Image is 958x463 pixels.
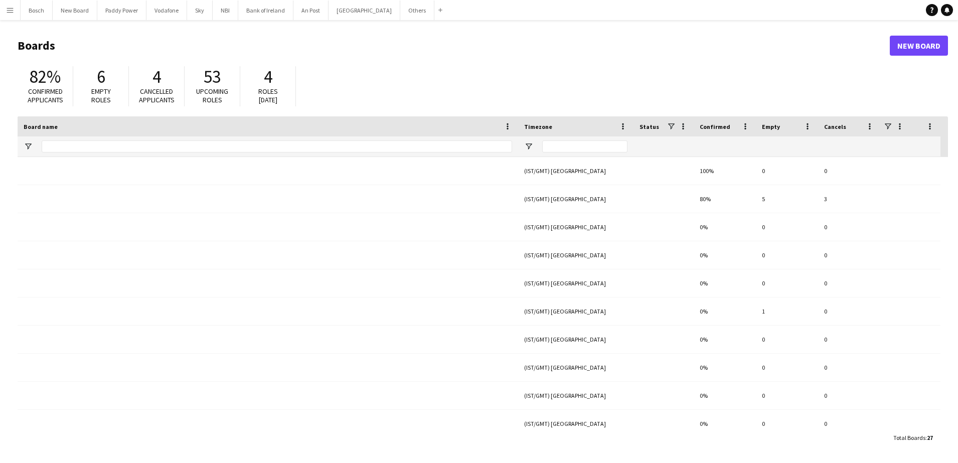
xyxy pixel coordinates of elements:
div: 0 [818,382,880,409]
span: 4 [152,66,161,88]
div: (IST/GMT) [GEOGRAPHIC_DATA] [518,297,633,325]
div: 0% [694,269,756,297]
div: 0 [818,269,880,297]
div: 80% [694,185,756,213]
div: (IST/GMT) [GEOGRAPHIC_DATA] [518,241,633,269]
div: 0 [756,354,818,381]
span: 6 [97,66,105,88]
div: (IST/GMT) [GEOGRAPHIC_DATA] [518,157,633,185]
input: Timezone Filter Input [542,140,627,152]
div: 0 [818,213,880,241]
span: Cancelled applicants [139,87,175,104]
button: Bosch [21,1,53,20]
div: (IST/GMT) [GEOGRAPHIC_DATA] [518,382,633,409]
div: 0% [694,297,756,325]
span: Board name [24,123,58,130]
button: Paddy Power [97,1,146,20]
div: 0 [756,382,818,409]
span: Confirmed [700,123,730,130]
div: 1 [756,297,818,325]
div: (IST/GMT) [GEOGRAPHIC_DATA] [518,213,633,241]
span: 27 [927,434,933,441]
div: 0 [756,241,818,269]
button: Open Filter Menu [524,142,533,151]
span: Cancels [824,123,846,130]
div: (IST/GMT) [GEOGRAPHIC_DATA] [518,269,633,297]
div: (IST/GMT) [GEOGRAPHIC_DATA] [518,326,633,353]
div: 0 [818,157,880,185]
span: Upcoming roles [196,87,228,104]
div: 0% [694,410,756,437]
span: 4 [264,66,272,88]
span: Timezone [524,123,552,130]
div: 0 [756,410,818,437]
button: An Post [293,1,329,20]
div: 5 [756,185,818,213]
button: [GEOGRAPHIC_DATA] [329,1,400,20]
div: 0 [756,157,818,185]
h1: Boards [18,38,890,53]
span: 53 [204,66,221,88]
div: 0 [818,410,880,437]
div: 3 [818,185,880,213]
button: Bank of Ireland [238,1,293,20]
button: Vodafone [146,1,187,20]
button: New Board [53,1,97,20]
div: 0% [694,354,756,381]
div: (IST/GMT) [GEOGRAPHIC_DATA] [518,410,633,437]
span: Total Boards [893,434,925,441]
div: 0 [756,269,818,297]
div: 0 [818,354,880,381]
button: NBI [213,1,238,20]
span: Confirmed applicants [28,87,63,104]
span: Status [640,123,659,130]
div: 0% [694,326,756,353]
button: Open Filter Menu [24,142,33,151]
div: (IST/GMT) [GEOGRAPHIC_DATA] [518,185,633,213]
a: New Board [890,36,948,56]
div: : [893,428,933,447]
div: 0% [694,241,756,269]
span: Empty roles [91,87,111,104]
div: 100% [694,157,756,185]
span: Empty [762,123,780,130]
div: 0 [818,297,880,325]
div: 0% [694,213,756,241]
div: 0 [818,326,880,353]
div: 0% [694,382,756,409]
div: 0 [818,241,880,269]
span: 82% [30,66,61,88]
button: Sky [187,1,213,20]
div: 0 [756,326,818,353]
span: Roles [DATE] [258,87,278,104]
button: Others [400,1,434,20]
div: (IST/GMT) [GEOGRAPHIC_DATA] [518,354,633,381]
div: 0 [756,213,818,241]
input: Board name Filter Input [42,140,512,152]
